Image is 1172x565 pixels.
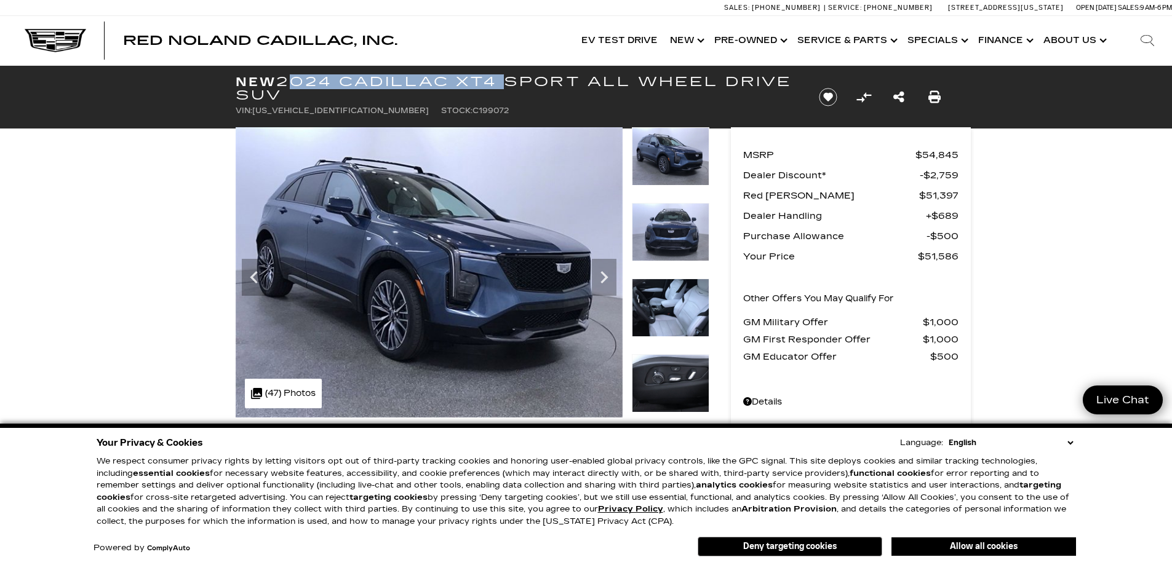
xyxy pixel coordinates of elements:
[708,16,791,65] a: Pre-Owned
[592,259,616,296] div: Next
[236,75,799,102] h1: 2024 Cadillac XT4 Sport All Wheel Drive SUV
[97,434,203,451] span: Your Privacy & Cookies
[828,4,862,12] span: Service:
[850,468,931,478] strong: functional cookies
[133,468,210,478] strong: essential cookies
[946,437,1076,449] select: Language Select
[923,331,959,348] span: $1,000
[632,203,709,261] img: New 2024 Deep Sea Metallic Cadillac Sport image 15
[901,16,972,65] a: Specials
[855,88,873,106] button: Compare Vehicle
[696,480,773,490] strong: analytics cookies
[915,146,959,164] span: $54,845
[1076,4,1117,12] span: Open [DATE]
[698,537,882,556] button: Deny targeting cookies
[743,187,919,204] span: Red [PERSON_NAME]
[743,167,959,184] a: Dealer Discount* $2,759
[25,29,86,52] img: Cadillac Dark Logo with Cadillac White Text
[1083,385,1163,414] a: Live Chat
[94,544,190,552] div: Powered by
[147,545,190,552] a: ComplyAuto
[349,492,428,502] strong: targeting cookies
[923,314,959,331] span: $1,000
[743,227,927,245] span: Purchase Allowance
[743,348,959,365] a: GM Educator Offer $500
[972,16,1037,65] a: Finance
[472,106,509,115] span: C199072
[441,106,472,115] span: Stock:
[575,16,664,65] a: EV Test Drive
[743,314,959,331] a: GM Military Offer $1,000
[632,354,709,413] img: New 2024 Deep Sea Metallic Cadillac Sport image 17
[245,379,322,408] div: (47) Photos
[1123,16,1172,65] div: Search
[743,227,959,245] a: Purchase Allowance $500
[242,259,266,296] div: Previous
[927,227,959,245] span: $500
[743,248,918,265] span: Your Price
[1090,393,1155,407] span: Live Chat
[236,106,252,115] span: VIN:
[891,537,1076,556] button: Allow all cookies
[236,74,276,89] strong: New
[743,167,920,184] span: Dealer Discount*
[724,4,750,12] span: Sales:
[236,127,623,417] img: New 2024 Deep Sea Metallic Cadillac Sport image 14
[724,4,824,11] a: Sales: [PHONE_NUMBER]
[824,4,936,11] a: Service: [PHONE_NUMBER]
[743,207,959,224] a: Dealer Handling $689
[123,33,397,48] span: Red Noland Cadillac, Inc.
[930,348,959,365] span: $500
[743,331,923,348] span: GM First Responder Offer
[97,480,1061,502] strong: targeting cookies
[1037,16,1110,65] a: About Us
[743,348,930,365] span: GM Educator Offer
[919,187,959,204] span: $51,397
[632,127,709,186] img: New 2024 Deep Sea Metallic Cadillac Sport image 14
[1118,4,1140,12] span: Sales:
[920,167,959,184] span: $2,759
[918,248,959,265] span: $51,586
[928,89,941,106] a: Print this New 2024 Cadillac XT4 Sport All Wheel Drive SUV
[743,187,959,204] a: Red [PERSON_NAME] $51,397
[948,4,1064,12] a: [STREET_ADDRESS][US_STATE]
[123,34,397,47] a: Red Noland Cadillac, Inc.
[791,16,901,65] a: Service & Parts
[743,207,926,224] span: Dealer Handling
[926,207,959,224] span: $689
[893,89,904,106] a: Share this New 2024 Cadillac XT4 Sport All Wheel Drive SUV
[815,87,842,107] button: Save vehicle
[252,106,429,115] span: [US_VEHICLE_IDENTIFICATION_NUMBER]
[632,279,709,337] img: New 2024 Deep Sea Metallic Cadillac Sport image 16
[743,331,959,348] a: GM First Responder Offer $1,000
[743,146,915,164] span: MSRP
[598,504,663,514] u: Privacy Policy
[864,4,933,12] span: [PHONE_NUMBER]
[900,439,943,447] div: Language:
[743,248,959,265] a: Your Price $51,586
[1140,4,1172,12] span: 9 AM-6 PM
[743,393,959,411] a: Details
[97,456,1076,527] p: We respect consumer privacy rights by letting visitors opt out of third-party tracking cookies an...
[752,4,821,12] span: [PHONE_NUMBER]
[664,16,708,65] a: New
[743,146,959,164] a: MSRP $54,845
[743,314,923,331] span: GM Military Offer
[743,290,894,307] p: Other Offers You May Qualify For
[741,504,837,514] strong: Arbitration Provision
